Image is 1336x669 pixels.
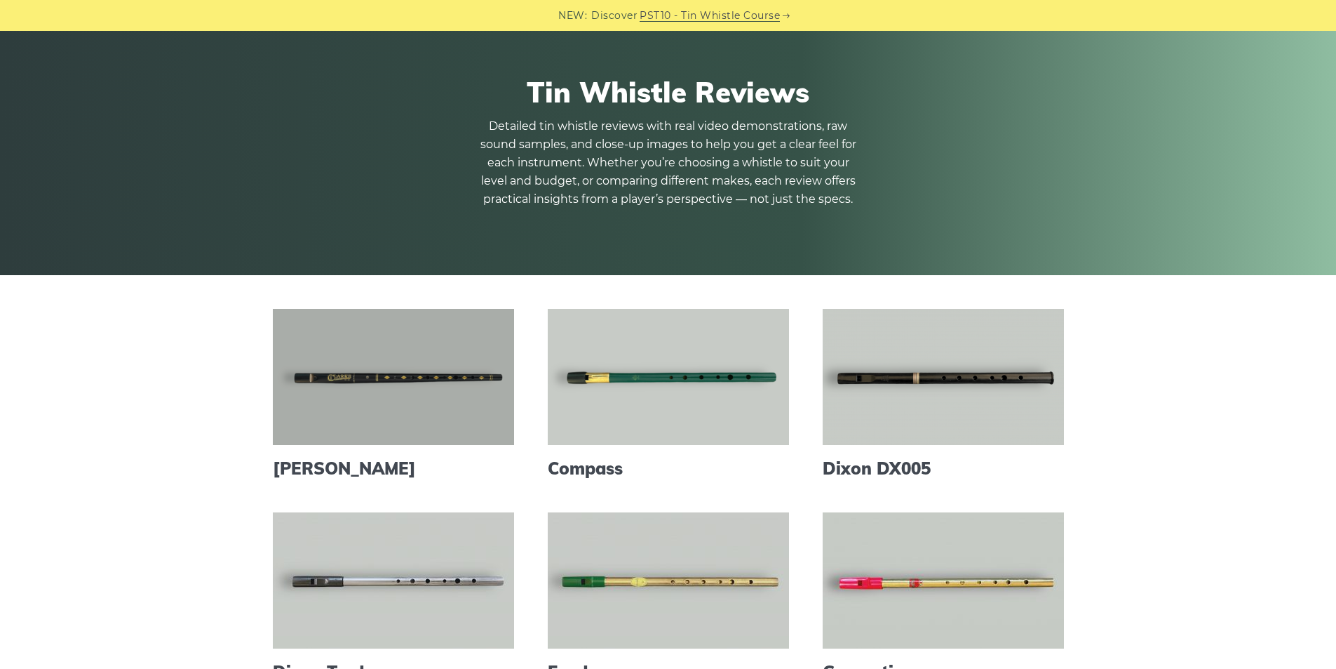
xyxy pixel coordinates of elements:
[640,8,780,24] a: PST10 - Tin Whistle Course
[273,458,514,479] a: [PERSON_NAME]
[591,8,637,24] span: Discover
[823,458,1064,479] a: Dixon DX005
[558,8,587,24] span: NEW:
[273,75,1064,109] h1: Tin Whistle Reviews
[548,458,789,479] a: Compass
[479,117,858,208] p: Detailed tin whistle reviews with real video demonstrations, raw sound samples, and close-up imag...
